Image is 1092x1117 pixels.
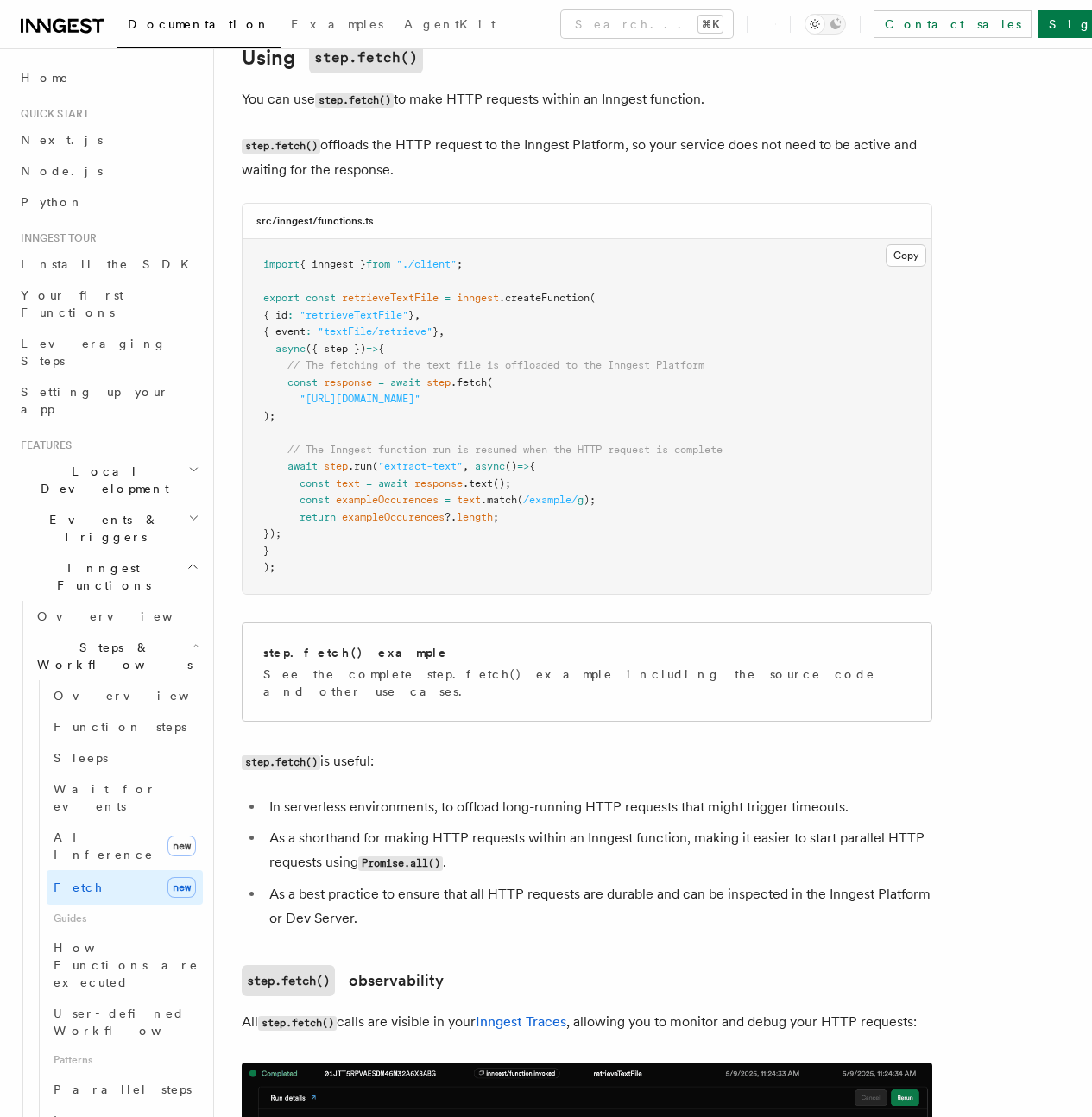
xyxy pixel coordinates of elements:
span: (); [493,477,511,489]
span: "[URL][DOMAIN_NAME]" [300,393,420,405]
span: , [414,309,420,321]
span: Quick start [14,107,89,121]
span: response [324,376,372,388]
span: step [324,460,348,472]
span: Events & Triggers [14,511,188,546]
a: Your first Functions [14,280,203,328]
h3: src/inngest/functions.ts [256,214,374,228]
span: Function steps [54,720,186,734]
a: AI Inferencenew [47,822,203,870]
span: Sleeps [54,751,108,765]
a: Next.js [14,124,203,155]
span: ?. [445,511,457,523]
span: const [287,376,318,388]
span: .fetch [451,376,487,388]
span: ); [584,494,596,506]
span: } [263,545,269,557]
span: exampleOccurences [336,494,439,506]
span: = [366,477,372,489]
a: Contact sales [874,10,1032,38]
a: Parallel steps [47,1074,203,1105]
span: ( [517,494,523,506]
span: g [578,494,584,506]
span: new [167,836,196,856]
span: retrieveTextFile [342,292,439,304]
span: { [378,343,384,355]
span: : [287,309,294,321]
span: Fetch [54,880,104,894]
a: Sleeps [47,742,203,773]
span: response [414,477,463,489]
button: Events & Triggers [14,504,203,552]
span: { [529,460,535,472]
span: ); [263,410,275,422]
span: } [432,325,439,338]
a: Wait for events [47,773,203,822]
a: Setting up your app [14,376,203,425]
span: Examples [291,17,383,31]
button: Search...⌘K [561,10,733,38]
span: Install the SDK [21,257,199,271]
span: User-defined Workflows [54,1007,209,1038]
a: Leveraging Steps [14,328,203,376]
kbd: ⌘K [698,16,723,33]
span: AI Inference [54,830,154,861]
span: Steps & Workflows [30,639,193,673]
p: All calls are visible in your , allowing you to monitor and debug your HTTP requests: [242,1010,932,1035]
a: Fetchnew [47,870,203,905]
span: length [457,511,493,523]
span: .run [348,460,372,472]
span: .createFunction [499,292,590,304]
a: Documentation [117,5,281,48]
code: step.fetch() [315,93,394,108]
span: const [306,292,336,304]
span: Guides [47,905,203,932]
span: /example/ [523,494,578,506]
span: text [336,477,360,489]
span: ( [590,292,596,304]
button: Inngest Functions [14,552,203,601]
span: ({ step }) [306,343,366,355]
li: In serverless environments, to offload long-running HTTP requests that might trigger timeouts. [264,795,932,819]
span: { inngest } [300,258,366,270]
span: Home [21,69,69,86]
button: Steps & Workflows [30,632,203,680]
p: You can use to make HTTP requests within an Inngest function. [242,87,932,112]
a: Overview [47,680,203,711]
span: // The fetching of the text file is offloaded to the Inngest Platform [287,359,704,371]
span: Documentation [128,17,270,31]
span: async [475,460,505,472]
span: Parallel steps [54,1082,192,1096]
span: async [275,343,306,355]
span: ; [493,511,499,523]
span: Features [14,439,72,452]
a: How Functions are executed [47,932,203,998]
a: Node.js [14,155,203,186]
a: step.fetch()observability [242,965,444,996]
span: ( [487,376,493,388]
span: => [517,460,529,472]
span: step [426,376,451,388]
span: "extract-text" [378,460,463,472]
span: Patterns [47,1046,203,1074]
span: ; [457,258,463,270]
a: Examples [281,5,394,47]
span: Next.js [21,133,103,147]
span: = [378,376,384,388]
button: Toggle dark mode [805,14,846,35]
a: Usingstep.fetch() [242,42,423,73]
code: Promise.all() [358,856,443,871]
span: => [366,343,378,355]
h2: step.fetch() example [263,644,448,661]
span: text [457,494,481,506]
li: As a best practice to ensure that all HTTP requests are durable and can be inspected in the Innge... [264,882,932,931]
code: step.fetch() [309,42,423,73]
button: Local Development [14,456,203,504]
span: AgentKit [404,17,496,31]
a: AgentKit [394,5,506,47]
span: , [439,325,445,338]
span: , [463,460,469,472]
a: Function steps [47,711,203,742]
span: Leveraging Steps [21,337,167,368]
span: : [306,325,312,338]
